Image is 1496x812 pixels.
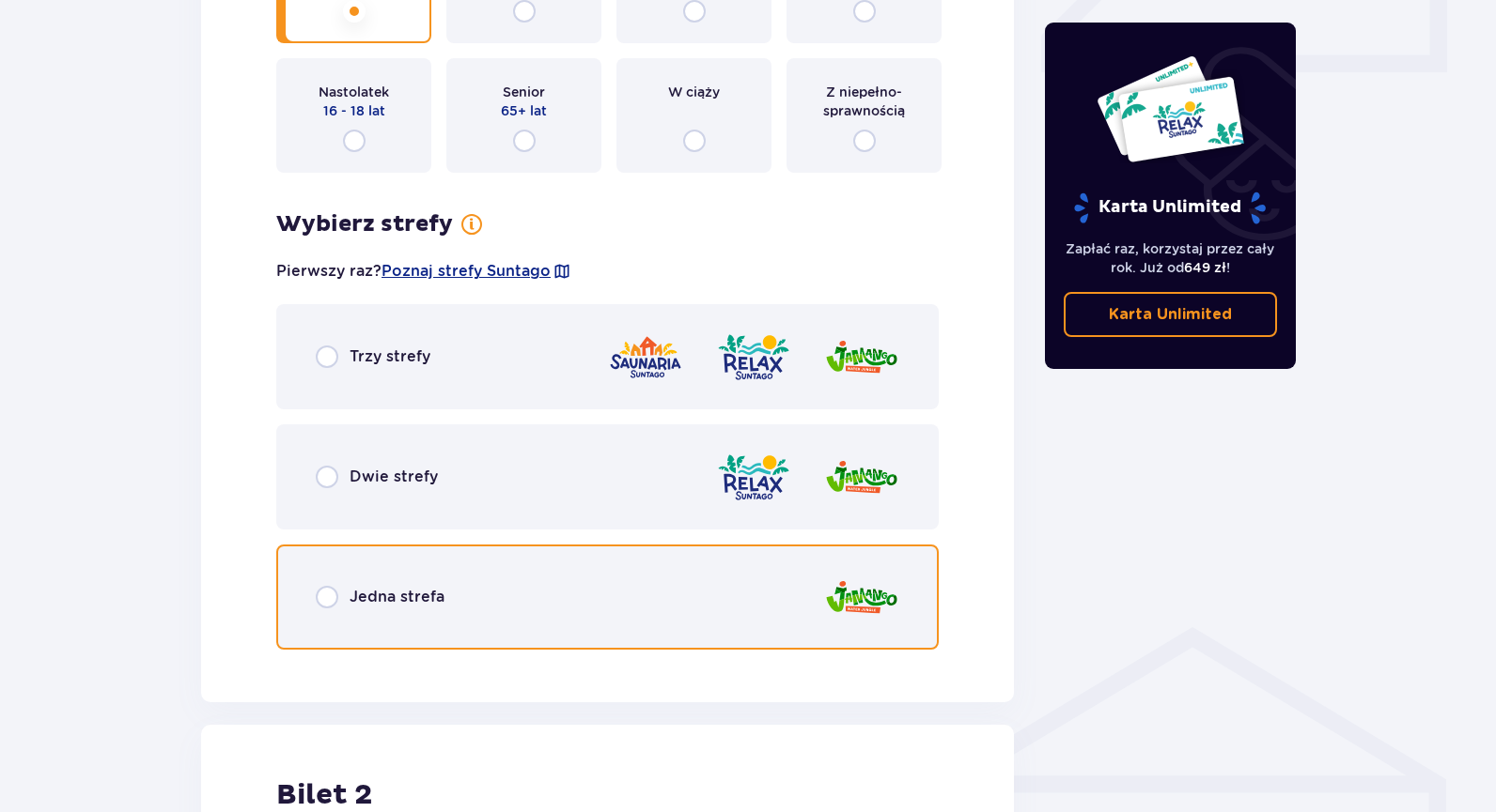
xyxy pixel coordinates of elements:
[501,101,547,120] p: 65+ lat
[824,451,899,504] img: zone logo
[824,571,899,624] img: zone logo
[350,346,430,367] p: Trzy strefy
[716,330,791,384] img: zone logo
[608,330,683,384] img: zone logo
[276,261,571,282] p: Pierwszy raz?
[803,83,925,120] p: Z niepełno­sprawnością
[323,101,385,120] p: 16 - 18 lat
[382,261,551,282] a: Poznaj strefy Suntago
[503,83,545,101] p: Senior
[319,83,389,101] p: Nastolatek
[1109,304,1232,325] p: Karta Unlimited
[350,467,438,487] p: Dwie strefy
[1064,292,1278,337] a: Karta Unlimited
[276,210,453,238] p: Wybierz strefy
[1072,192,1268,224] p: Karta Unlimited
[1184,260,1226,275] span: 649 zł
[824,330,899,384] img: zone logo
[668,83,720,101] p: W ciąży
[716,451,791,504] img: zone logo
[350,587,444,607] p: Jedna strefa
[1064,239,1278,277] p: Zapłać raz, korzystaj przez cały rok. Już od !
